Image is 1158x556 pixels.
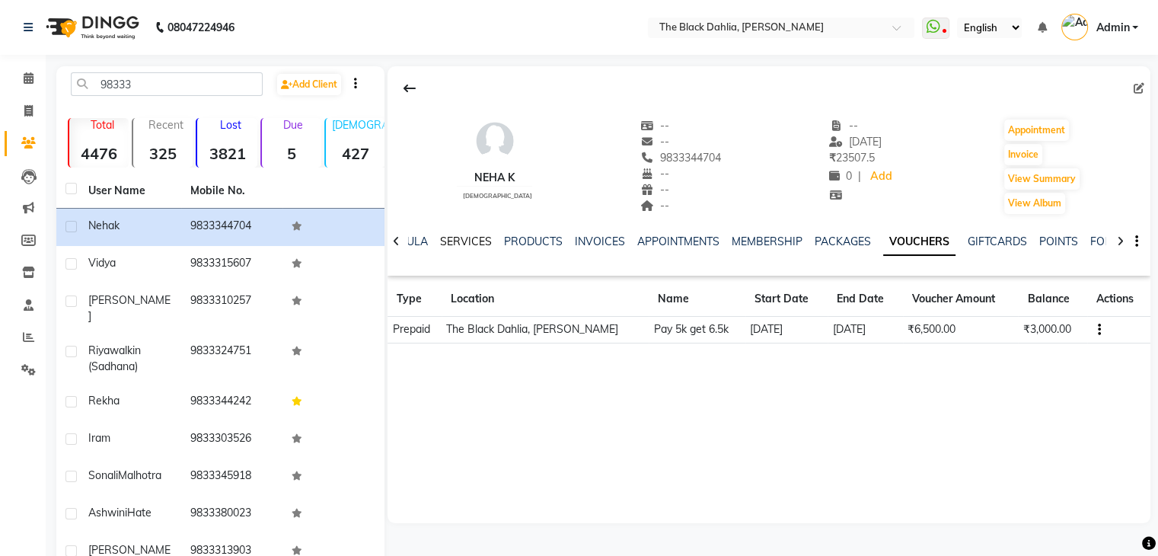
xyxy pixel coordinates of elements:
span: Vidya [88,256,116,270]
span: 23507.5 [829,151,875,165]
td: [DATE] [828,317,902,344]
strong: 325 [133,144,193,163]
p: Recent [139,118,193,132]
button: View Summary [1004,168,1080,190]
span: [DEMOGRAPHIC_DATA] [463,192,532,200]
a: GIFTCARDS [968,235,1027,248]
img: avatar [472,118,518,164]
span: -- [640,199,669,212]
td: 9833345918 [181,459,283,496]
strong: 427 [326,144,385,163]
th: Voucher Amount [903,282,1019,317]
th: Balance [1018,282,1086,317]
strong: 3821 [197,144,257,163]
td: Pay 5k get 6.5k [649,317,745,344]
td: ₹6,500.00 [903,317,1019,344]
button: Invoice [1004,144,1042,165]
span: walkin (sadhana) [88,344,141,373]
strong: 5 [262,144,321,163]
span: -- [640,135,669,149]
span: -- [640,183,669,197]
span: Ashwini [88,506,127,519]
td: 9833315607 [181,246,283,283]
div: Back to Client [394,74,426,103]
a: MEMBERSHIP [732,235,802,248]
td: [DATE] [745,317,828,344]
a: Add [867,166,894,187]
span: Sonali [88,468,118,482]
td: ₹3,000.00 [1018,317,1086,344]
p: [DEMOGRAPHIC_DATA] [332,118,385,132]
span: Riya [88,344,110,357]
a: PACKAGES [815,235,871,248]
a: FORMS [1090,235,1128,248]
td: 9833344704 [181,209,283,246]
a: VOUCHERS [883,228,955,256]
th: Actions [1087,282,1150,317]
span: Malhotra [118,468,161,482]
span: | [858,168,861,184]
p: Lost [203,118,257,132]
span: 0 [829,169,852,183]
a: Add Client [277,74,341,95]
td: 9833380023 [181,496,283,533]
span: neha [88,219,114,232]
th: User Name [79,174,181,209]
div: neha k [457,170,532,186]
td: 9833303526 [181,421,283,459]
span: -- [640,167,669,181]
th: Start Date [745,282,828,317]
a: PRODUCTS [504,235,563,248]
img: logo [39,6,143,49]
td: 9833344242 [181,384,283,421]
button: View Album [1004,193,1065,214]
span: Admin [1096,20,1129,36]
span: -- [640,119,669,133]
td: The Black Dahlia, [PERSON_NAME] [442,317,649,344]
span: ₹ [829,151,836,165]
th: End Date [828,282,902,317]
th: Location [442,282,649,317]
span: k [114,219,120,232]
input: Search by Name/Mobile/Email/Code [71,72,263,96]
strong: 4476 [69,144,129,163]
th: Type [388,282,442,317]
span: -- [829,119,858,133]
td: Prepaid [388,317,442,344]
td: 9833324751 [181,334,283,384]
a: INVOICES [575,235,625,248]
span: Hate [127,506,152,519]
span: [PERSON_NAME] [88,293,171,323]
p: Total [75,118,129,132]
span: 9833344704 [640,151,721,165]
span: Iram [88,431,110,445]
a: APPOINTMENTS [637,235,719,248]
p: Due [265,118,321,132]
span: [DATE] [829,135,882,149]
th: Name [649,282,745,317]
th: Mobile No. [181,174,283,209]
img: Admin [1061,14,1088,40]
span: Rekha [88,394,120,407]
a: SERVICES [440,235,492,248]
a: POINTS [1039,235,1078,248]
b: 08047224946 [167,6,234,49]
button: Appointment [1004,120,1069,141]
td: 9833310257 [181,283,283,334]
